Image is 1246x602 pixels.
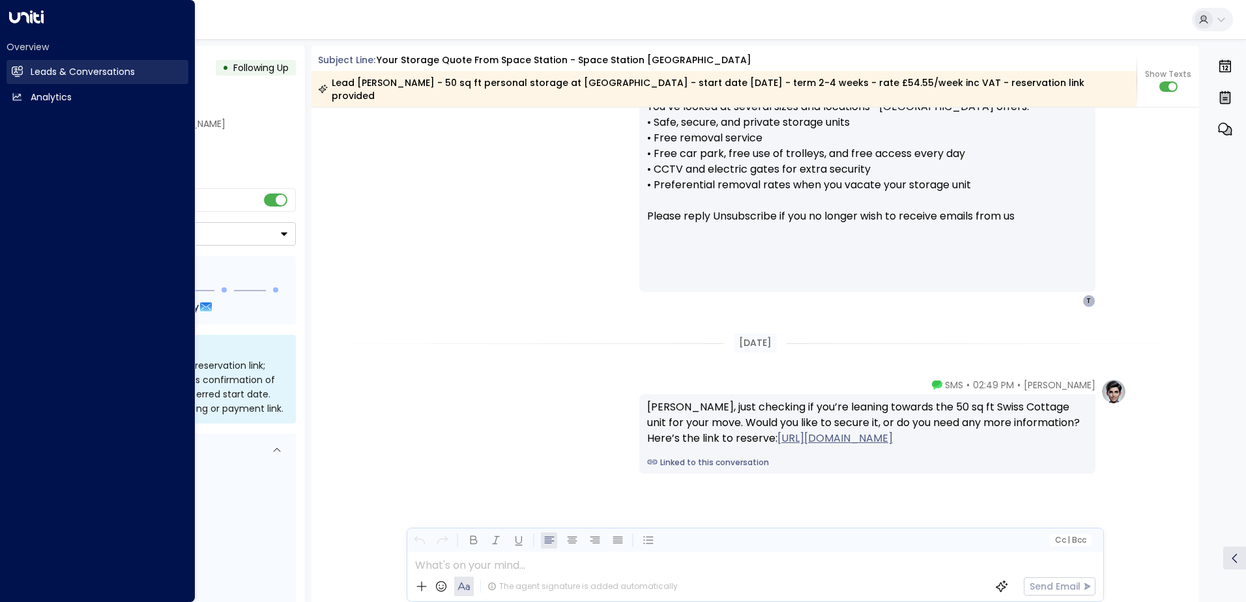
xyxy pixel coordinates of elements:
[945,379,963,392] span: SMS
[7,40,188,53] h2: Overview
[777,431,893,446] a: [URL][DOMAIN_NAME]
[966,379,970,392] span: •
[7,60,188,84] a: Leads & Conversations
[31,91,72,104] h2: Analytics
[222,56,229,79] div: •
[1024,379,1095,392] span: [PERSON_NAME]
[132,300,199,314] span: In about 1 day
[973,379,1014,392] span: 02:49 PM
[318,53,375,66] span: Subject Line:
[318,76,1129,102] div: Lead [PERSON_NAME] - 50 sq ft personal storage at [GEOGRAPHIC_DATA] - start date [DATE] - term 2-...
[64,266,285,280] div: Follow Up Sequence
[64,300,285,314] div: Next Follow Up:
[7,85,188,109] a: Analytics
[1049,534,1091,547] button: Cc|Bcc
[1082,294,1095,308] div: T
[411,532,427,549] button: Undo
[1017,379,1021,392] span: •
[434,532,450,549] button: Redo
[1145,68,1191,80] span: Show Texts
[233,61,289,74] span: Following Up
[734,334,777,352] div: [DATE]
[647,399,1088,446] div: [PERSON_NAME], just checking if you’re leaning towards the 50 sq ft Swiss Cottage unit for your m...
[487,580,678,592] div: The agent signature is added automatically
[1054,536,1086,545] span: Cc Bcc
[31,65,135,79] h2: Leads & Conversations
[377,53,751,67] div: Your storage quote from Space Station - Space Station [GEOGRAPHIC_DATA]
[1101,379,1127,405] img: profile-logo.png
[647,457,1088,468] a: Linked to this conversation
[1067,536,1070,545] span: |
